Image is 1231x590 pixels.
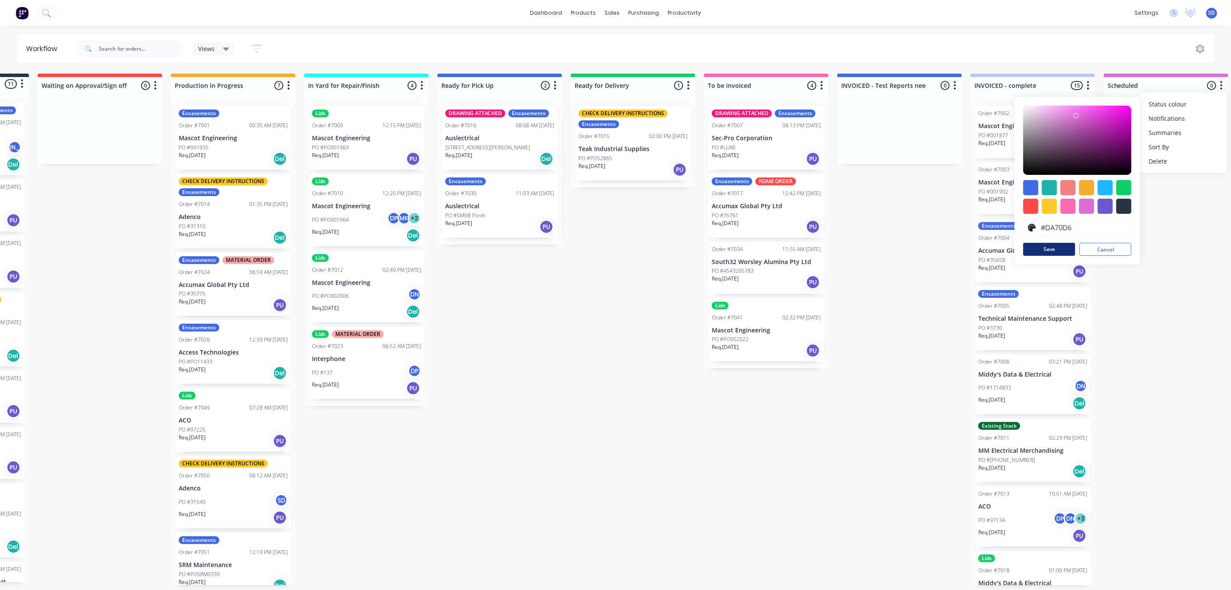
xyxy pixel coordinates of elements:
div: Order #7009 [312,122,343,129]
div: Order #7050 [179,472,210,480]
div: Existing StockOrder #701102:29 PM [DATE]MM Electrical MerchandisingPO #[PHONE_NUMBER]Req.[DATE]Del [975,419,1091,482]
div: Encasements [179,536,219,544]
div: 02:49 PM [DATE] [382,266,421,274]
div: PU [6,270,20,284]
div: PU [406,381,420,395]
div: DRAWING ATTACHED [445,110,505,117]
div: Workflow [26,44,61,54]
div: 12:20 PM [DATE] [382,190,421,197]
div: PU [1073,264,1086,278]
div: Order #7051 [179,548,210,556]
div: PU [806,275,820,289]
div: Order #7024 [179,268,210,276]
div: [PERSON_NAME] [8,141,21,154]
p: Technical Maintenance Support [978,315,1087,322]
div: PU [1073,332,1086,346]
p: Req. [DATE] [179,152,206,159]
div: 08:13 PM [DATE] [782,122,821,129]
p: Req. [DATE] [712,343,739,351]
p: PO #POSRM0339 [179,571,220,578]
div: EncasementsOrder #700401:16 PM [DATE]Accumax Global Pty LtdPO #35658Req.[DATE]PU [975,219,1091,282]
div: Order #7017 [712,190,743,197]
div: EncasementsMATERIAL ORDEROrder #702406:59 AM [DATE]Accumax Global Pty LtdPO #35775Req.[DATE]PU [175,253,291,316]
div: Order #700309:21 AM [DATE]Mascot EngineeringPO #001902Req.[DATE]Del [975,162,1091,214]
div: Del [273,366,287,380]
a: dashboard [526,6,566,19]
p: PO #35658 [978,256,1005,264]
div: Order #7002 [978,110,1009,117]
div: Del [6,349,20,363]
div: Encasements [978,222,1019,230]
div: LidsOrder #701202:49 PM [DATE]Mascot EngineeringPO #PO002006DNReq.[DATE]Del [309,251,424,323]
div: CHECK DELIVERY INSTRUCTIONSEncasementsOrder #701401:35 PM [DATE]AdencoPO #31310Req.[DATE]Del [175,174,291,248]
div: Del [1073,464,1086,478]
p: PO #137 [312,369,333,377]
div: DN [1064,512,1077,525]
p: Mascot Engineering [312,203,421,210]
div: #6a5acd [1098,199,1113,214]
div: 02:48 PM [DATE] [1049,302,1087,310]
div: Order #7001 [179,122,210,129]
div: Existing Stock [978,422,1020,430]
div: Order #7041 [712,314,743,322]
div: 11:03 AM [DATE] [516,190,554,197]
div: settings [1130,6,1163,19]
div: 12:19 PM [DATE] [249,548,288,556]
span: Status colour [1149,100,1187,109]
div: PU [806,344,820,358]
p: ACO [179,417,288,424]
input: Search for orders... [99,40,184,58]
div: Lids [312,177,329,185]
button: Save [1023,243,1075,256]
p: Middy's Data & Electrical [978,371,1087,378]
div: CHECK DELIVERY INSTRUCTIONS [179,460,268,467]
div: Order #7026 [179,336,210,344]
div: DP [387,212,400,225]
p: PO #31540 [179,498,206,506]
div: MATERIAL ORDER [222,256,274,264]
div: 03:21 PM [DATE] [1049,358,1087,366]
p: Auslectrical [445,135,554,142]
p: Adenco [179,213,288,221]
p: Req. [DATE] [445,152,472,159]
p: ACO [978,503,1087,510]
div: CHECK DELIVERY INSTRUCTIONSEncasementsOrder #701502:00 PM [DATE]Teak Industrial SuppliesPO #PO528... [575,106,691,181]
p: PO #SMSB Plinth [445,212,485,219]
div: #f08080 [1061,180,1076,195]
div: PU [6,461,20,474]
div: Lids [978,555,995,562]
div: Lids [312,330,329,338]
div: #ff69b4 [1061,199,1076,214]
div: #273444 [1116,199,1131,214]
p: Req. [DATE] [312,228,339,236]
p: PO #PO002022 [712,335,749,343]
div: PU [273,511,287,525]
span: SD [1209,9,1215,17]
div: Encasements [508,110,549,117]
div: Encasements [445,177,486,185]
div: Order #7004 [978,234,1009,242]
div: Encasements [579,120,619,128]
div: + 3 [1074,512,1087,525]
div: DRAWING ATTACHEDEncasementsOrder #700708:13 PM [DATE]Sec-Pro CorporationPO #LUKEReq.[DATE]PU [708,106,824,170]
p: Mascot Engineering [179,135,288,142]
div: DP [1054,512,1067,525]
div: Order #7014 [179,200,210,208]
span: Views [198,44,215,53]
div: 08:08 AM [DATE] [516,122,554,129]
div: Lids [312,254,329,262]
div: 11:55 AM [DATE] [782,245,821,253]
p: Req. [DATE] [978,332,1005,340]
div: Lids [312,110,329,117]
p: PO #PO11433 [179,358,212,366]
div: 09:35 AM [DATE] [249,122,288,129]
button: Status colour [1140,97,1227,111]
div: FOAM ORDER [755,177,796,185]
div: Order #7005 [978,302,1009,310]
p: Req. [DATE] [312,152,339,159]
div: products [566,6,600,19]
p: Req. [DATE] [179,366,206,374]
div: PU [273,298,287,312]
div: PU [1073,529,1086,543]
p: Mascot Engineering [712,327,821,334]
